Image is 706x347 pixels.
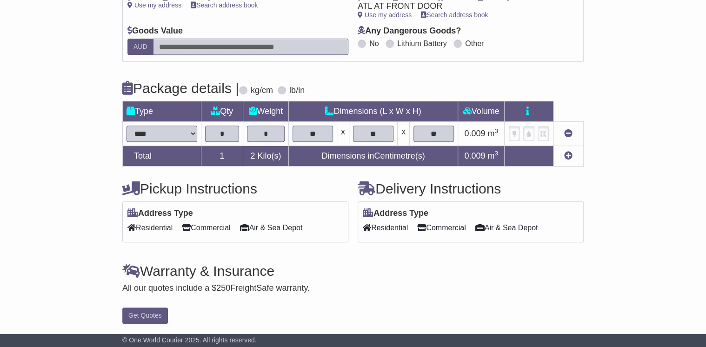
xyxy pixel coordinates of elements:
[122,307,168,324] button: Get Quotes
[397,121,409,146] td: x
[475,220,538,235] span: Air & Sea Depot
[127,26,183,36] label: Goods Value
[369,39,379,48] label: No
[201,101,243,121] td: Qty
[127,220,173,235] span: Residential
[487,151,498,160] span: m
[216,283,230,293] span: 250
[464,151,485,160] span: 0.009
[127,1,181,9] a: Use my address
[251,86,273,96] label: kg/cm
[465,39,484,48] label: Other
[182,220,230,235] span: Commercial
[127,208,193,219] label: Address Type
[494,150,498,157] sup: 3
[358,181,584,196] h4: Delivery Instructions
[123,101,201,121] td: Type
[243,101,288,121] td: Weight
[122,181,348,196] h4: Pickup Instructions
[337,121,349,146] td: x
[201,146,243,166] td: 1
[250,151,255,160] span: 2
[288,101,458,121] td: Dimensions (L x W x H)
[123,146,201,166] td: Total
[127,39,153,55] label: AUD
[358,26,461,36] label: Any Dangerous Goods?
[122,283,584,294] div: All our quotes include a $ FreightSafe warranty.
[240,220,303,235] span: Air & Sea Depot
[363,220,408,235] span: Residential
[358,1,569,12] div: ATL AT FRONT DOOR
[564,129,573,138] a: Remove this item
[289,86,305,96] label: lb/in
[122,80,239,96] h4: Package details |
[288,146,458,166] td: Dimensions in Centimetre(s)
[417,220,466,235] span: Commercial
[122,263,584,279] h4: Warranty & Insurance
[564,151,573,160] a: Add new item
[494,127,498,134] sup: 3
[464,129,485,138] span: 0.009
[421,11,488,19] a: Search address book
[363,208,428,219] label: Address Type
[358,11,412,19] a: Use my address
[191,1,258,9] a: Search address book
[487,129,498,138] span: m
[458,101,504,121] td: Volume
[122,336,257,344] span: © One World Courier 2025. All rights reserved.
[243,146,288,166] td: Kilo(s)
[397,39,447,48] label: Lithium Battery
